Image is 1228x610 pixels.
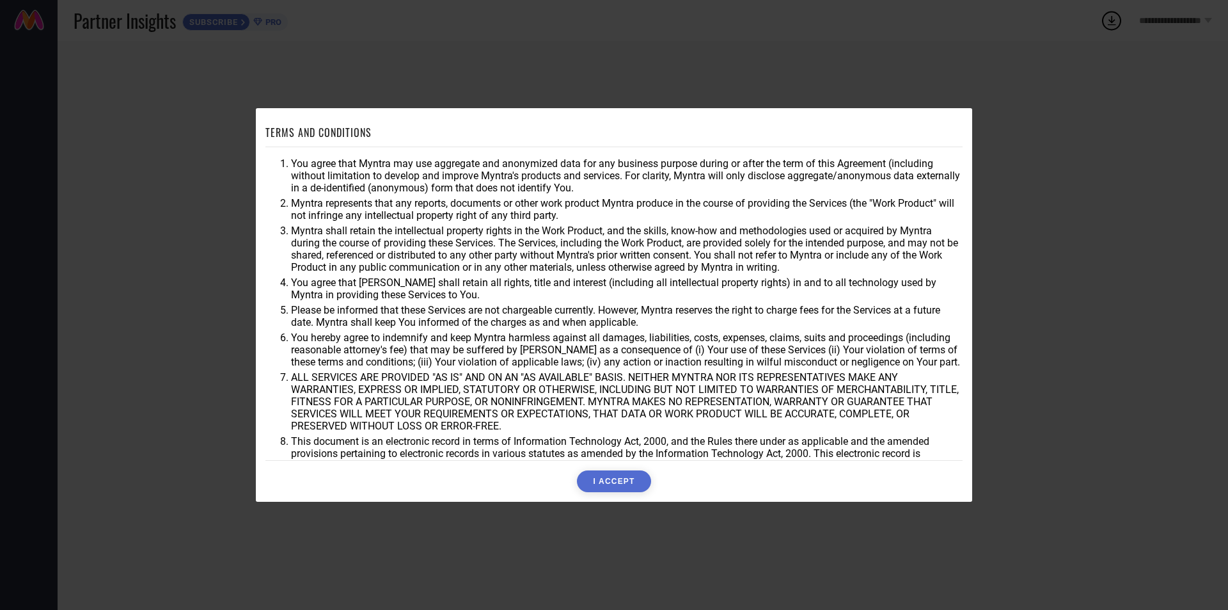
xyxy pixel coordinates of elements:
li: Myntra represents that any reports, documents or other work product Myntra produce in the course ... [291,197,963,221]
li: You agree that [PERSON_NAME] shall retain all rights, title and interest (including all intellect... [291,277,963,301]
h1: TERMS AND CONDITIONS [265,125,372,140]
li: This document is an electronic record in terms of Information Technology Act, 2000, and the Rules... [291,435,963,472]
li: You agree that Myntra may use aggregate and anonymized data for any business purpose during or af... [291,157,963,194]
li: ALL SERVICES ARE PROVIDED "AS IS" AND ON AN "AS AVAILABLE" BASIS. NEITHER MYNTRA NOR ITS REPRESEN... [291,371,963,432]
li: Please be informed that these Services are not chargeable currently. However, Myntra reserves the... [291,304,963,328]
li: Myntra shall retain the intellectual property rights in the Work Product, and the skills, know-ho... [291,225,963,273]
li: You hereby agree to indemnify and keep Myntra harmless against all damages, liabilities, costs, e... [291,332,963,368]
button: I ACCEPT [577,470,650,492]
